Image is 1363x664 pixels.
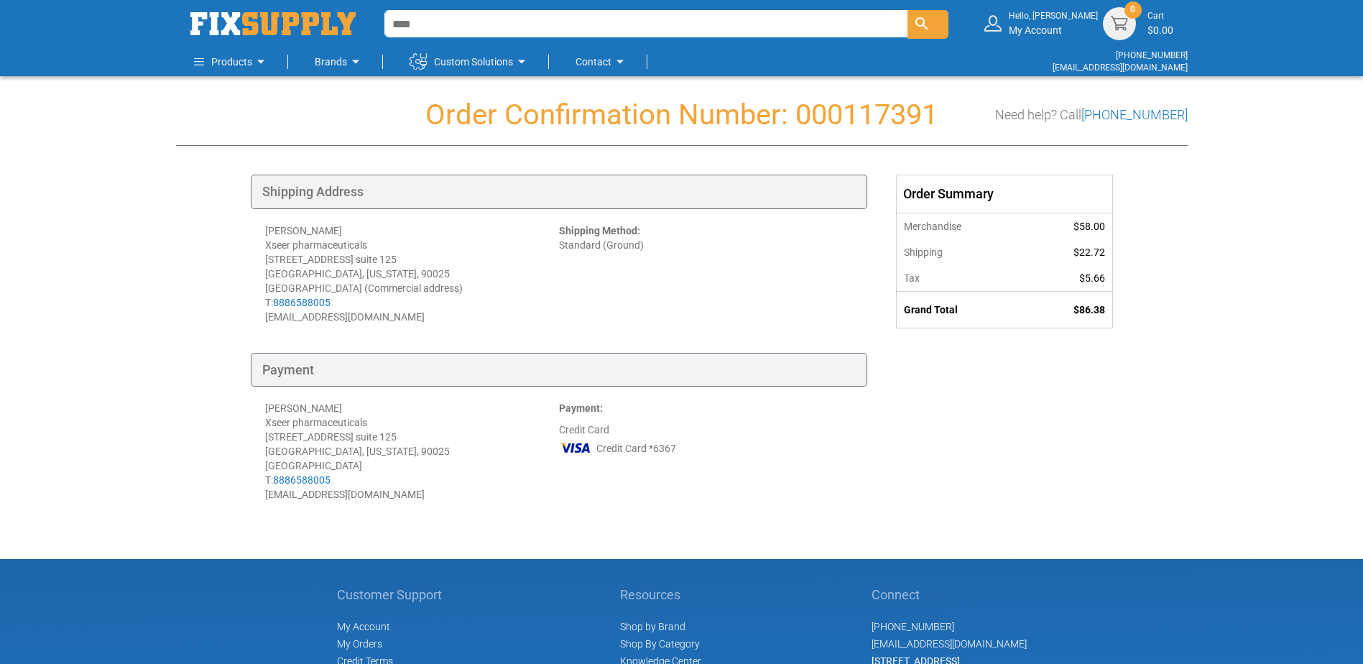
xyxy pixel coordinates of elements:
[315,47,364,76] a: Brands
[576,47,629,76] a: Contact
[559,437,592,458] img: VI
[897,175,1112,213] div: Order Summary
[1079,272,1105,284] span: $5.66
[872,621,954,632] a: [PHONE_NUMBER]
[897,265,1028,292] th: Tax
[559,401,853,502] div: Credit Card
[273,297,331,308] a: 8886588005
[872,638,1027,650] a: [EMAIL_ADDRESS][DOMAIN_NAME]
[1147,10,1173,22] small: Cart
[1081,107,1188,122] a: [PHONE_NUMBER]
[176,99,1188,131] h1: Order Confirmation Number: 000117391
[995,108,1188,122] h3: Need help? Call
[1116,50,1188,60] a: [PHONE_NUMBER]
[897,213,1028,239] th: Merchandise
[620,638,700,650] a: Shop By Category
[1147,24,1173,36] span: $0.00
[1073,221,1105,232] span: $58.00
[337,638,382,650] span: My Orders
[620,588,701,602] h5: Resources
[620,621,685,632] a: Shop by Brand
[337,621,390,632] span: My Account
[1009,10,1098,22] small: Hello, [PERSON_NAME]
[872,588,1027,602] h5: Connect
[559,402,603,414] strong: Payment:
[596,441,676,456] span: Credit Card *6367
[251,175,867,209] div: Shipping Address
[1073,304,1105,315] span: $86.38
[273,474,331,486] a: 8886588005
[194,47,269,76] a: Products
[1053,63,1188,73] a: [EMAIL_ADDRESS][DOMAIN_NAME]
[337,588,450,602] h5: Customer Support
[251,353,867,387] div: Payment
[410,47,530,76] a: Custom Solutions
[1130,4,1135,16] span: 0
[190,12,356,35] a: store logo
[190,12,356,35] img: Fix Industrial Supply
[559,225,640,236] strong: Shipping Method:
[1009,10,1098,37] div: My Account
[559,223,853,324] div: Standard (Ground)
[904,304,958,315] strong: Grand Total
[1073,246,1105,258] span: $22.72
[265,401,559,502] div: [PERSON_NAME] Xseer pharmaceuticals [STREET_ADDRESS] suite 125 [GEOGRAPHIC_DATA], [US_STATE], 900...
[265,223,559,324] div: [PERSON_NAME] Xseer pharmaceuticals [STREET_ADDRESS] suite 125 [GEOGRAPHIC_DATA], [US_STATE], 900...
[897,239,1028,265] th: Shipping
